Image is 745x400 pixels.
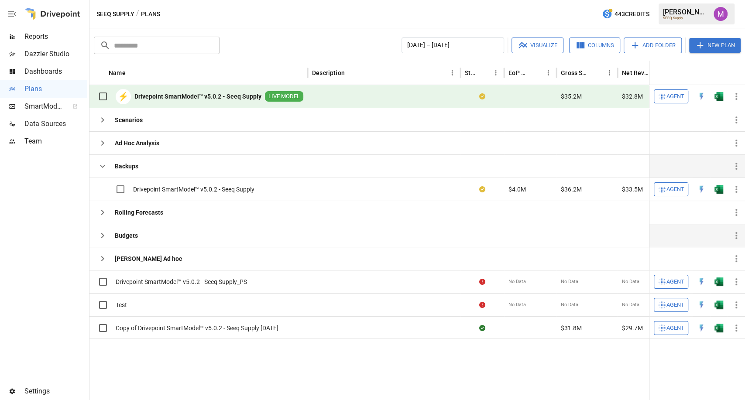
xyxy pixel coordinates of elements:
[697,277,706,286] div: Open in Quick Edit
[714,324,723,332] div: Open in Excel
[697,92,706,101] img: quick-edit-flash.b8aec18c.svg
[116,324,278,332] span: Copy of Drivepoint SmartModel™ v5.0.2 - Seeq Supply [DATE]
[265,92,303,101] span: LIVE MODEL
[24,119,87,129] span: Data Sources
[24,84,87,94] span: Plans
[622,324,643,332] span: $29.7M
[116,89,131,104] div: ⚡
[479,277,485,286] div: Error during sync.
[115,231,138,240] b: Budgets
[96,9,134,20] button: SEEQ Supply
[479,301,485,309] div: Error during sync.
[697,92,706,101] div: Open in Quick Edit
[714,7,728,21] img: Umer Muhammed
[615,9,649,20] span: 443 Credits
[508,69,529,76] div: EoP Cash
[622,92,643,101] span: $32.8M
[663,16,708,20] div: SEEQ Supply
[654,275,688,289] button: Agent
[569,38,620,53] button: Columns
[24,66,87,77] span: Dashboards
[312,69,345,76] div: Description
[697,277,706,286] img: quick-edit-flash.b8aec18c.svg
[666,323,684,333] span: Agent
[479,92,485,101] div: Your plan has changes in Excel that are not reflected in the Drivepoint Data Warehouse, select "S...
[446,67,458,79] button: Description column menu
[622,278,639,285] span: No Data
[512,38,563,53] button: Visualize
[62,100,69,111] span: ™
[490,67,502,79] button: Status column menu
[346,67,358,79] button: Sort
[561,92,582,101] span: $35.2M
[24,386,87,397] span: Settings
[136,9,139,20] div: /
[622,185,643,194] span: $33.5M
[624,38,682,53] button: Add Folder
[666,92,684,102] span: Agent
[622,69,651,76] div: Net Revenue
[714,324,723,332] img: excel-icon.76473adf.svg
[115,208,163,217] b: Rolling Forecasts
[115,139,159,147] b: Ad Hoc Analysis
[603,67,615,79] button: Gross Sales column menu
[24,49,87,59] span: Dazzler Studio
[697,324,706,332] img: quick-edit-flash.b8aec18c.svg
[598,6,653,22] button: 443Credits
[561,324,582,332] span: $31.8M
[477,67,490,79] button: Sort
[134,92,261,101] b: Drivepoint SmartModel™ v5.0.2 - Seeq Supply
[654,182,688,196] button: Agent
[697,185,706,194] div: Open in Quick Edit
[714,277,723,286] img: excel-icon.76473adf.svg
[714,92,723,101] div: Open in Excel
[530,67,542,79] button: Sort
[697,301,706,309] div: Open in Quick Edit
[714,301,723,309] img: excel-icon.76473adf.svg
[714,185,723,194] img: excel-icon.76473adf.svg
[508,185,526,194] span: $4.0M
[714,185,723,194] div: Open in Excel
[666,300,684,310] span: Agent
[561,301,578,308] span: No Data
[115,254,182,263] b: [PERSON_NAME] Ad hoc
[561,185,582,194] span: $36.2M
[115,116,143,124] b: Scenarios
[508,278,526,285] span: No Data
[561,69,590,76] div: Gross Sales
[689,38,741,53] button: New Plan
[116,301,127,309] span: Test
[622,301,639,308] span: No Data
[542,67,554,79] button: EoP Cash column menu
[666,185,684,195] span: Agent
[697,185,706,194] img: quick-edit-flash.b8aec18c.svg
[24,101,63,112] span: SmartModel
[733,67,745,79] button: Sort
[666,277,684,287] span: Agent
[24,136,87,147] span: Team
[697,301,706,309] img: quick-edit-flash.b8aec18c.svg
[508,301,526,308] span: No Data
[109,69,126,76] div: Name
[116,277,247,286] span: Drivepoint SmartModel™ v5.0.2 - Seeq Supply_PS
[127,67,139,79] button: Sort
[697,324,706,332] div: Open in Quick Edit
[479,324,485,332] div: Sync complete
[714,277,723,286] div: Open in Excel
[115,162,138,171] b: Backups
[714,301,723,309] div: Open in Excel
[591,67,603,79] button: Sort
[663,8,708,16] div: [PERSON_NAME]
[708,2,733,26] button: Umer Muhammed
[714,92,723,101] img: excel-icon.76473adf.svg
[654,89,688,103] button: Agent
[402,38,504,53] button: [DATE] – [DATE]
[133,185,254,194] span: Drivepoint SmartModel™ v5.0.2 - Seeq Supply
[465,69,477,76] div: Status
[24,31,87,42] span: Reports
[561,278,578,285] span: No Data
[654,321,688,335] button: Agent
[479,185,485,194] div: Your plan has changes in Excel that are not reflected in the Drivepoint Data Warehouse, select "S...
[654,298,688,312] button: Agent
